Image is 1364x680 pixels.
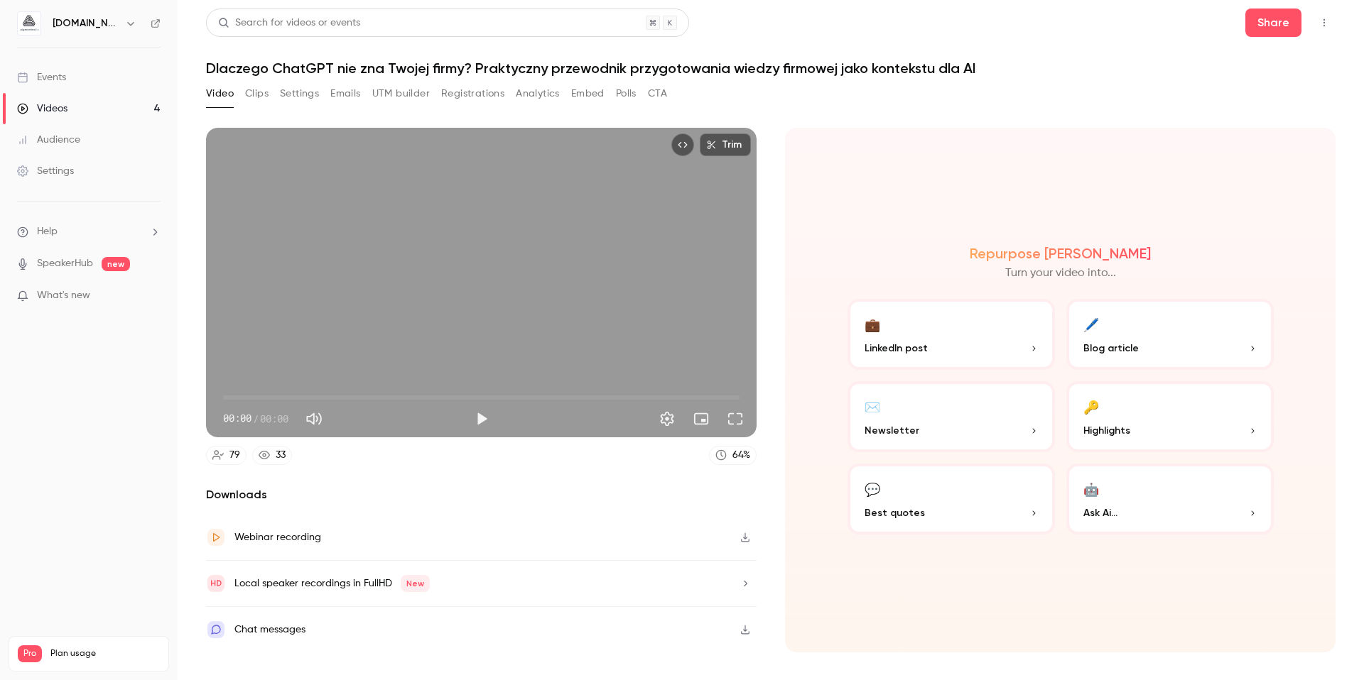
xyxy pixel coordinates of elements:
[516,82,560,105] button: Analytics
[1083,505,1117,520] span: Ask Ai...
[17,70,66,84] div: Events
[102,257,130,271] span: new
[671,133,694,156] button: Embed video
[441,82,504,105] button: Registrations
[245,82,269,105] button: Clips
[234,575,430,592] div: Local speaker recordings in FullHD
[1066,464,1274,534] button: 🤖Ask Ai...
[1083,395,1099,417] div: 🔑
[229,448,240,463] div: 79
[1083,313,1099,335] div: 🖊️
[17,164,74,178] div: Settings
[700,133,751,156] button: Trim
[17,102,67,116] div: Videos
[1313,11,1336,34] button: Top Bar Actions
[53,16,119,31] h6: [DOMAIN_NAME]
[50,648,160,659] span: Plan usage
[37,288,90,303] span: What's new
[865,423,919,438] span: Newsletter
[223,411,288,426] div: 00:00
[234,529,321,546] div: Webinar recording
[1083,478,1099,500] div: 🤖
[253,411,259,426] span: /
[234,621,305,638] div: Chat messages
[1083,341,1139,356] span: Blog article
[18,645,42,662] span: Pro
[300,405,328,433] button: Mute
[848,381,1055,452] button: ✉️Newsletter
[223,411,251,426] span: 00:00
[276,448,286,463] div: 33
[1005,265,1116,282] p: Turn your video into...
[17,133,80,147] div: Audience
[848,299,1055,370] button: 💼LinkedIn post
[467,405,496,433] button: Play
[1083,423,1130,438] span: Highlights
[17,224,161,239] li: help-dropdown-opener
[37,256,93,271] a: SpeakerHub
[970,245,1151,262] h2: Repurpose [PERSON_NAME]
[1245,9,1301,37] button: Share
[732,448,750,463] div: 64 %
[280,82,319,105] button: Settings
[616,82,637,105] button: Polls
[206,446,247,465] a: 79
[865,505,925,520] span: Best quotes
[848,464,1055,534] button: 💬Best quotes
[37,224,58,239] span: Help
[206,82,234,105] button: Video
[865,313,880,335] div: 💼
[865,395,880,417] div: ✉️
[401,575,430,592] span: New
[571,82,605,105] button: Embed
[206,60,1336,77] h1: Dlaczego ChatGPT nie zna Twojej firmy? Praktyczny przewodnik przygotowania wiedzy firmowej jako k...
[260,411,288,426] span: 00:00
[372,82,430,105] button: UTM builder
[721,405,749,433] button: Full screen
[18,12,40,35] img: aigmented.io
[252,446,292,465] a: 33
[687,405,715,433] button: Turn on miniplayer
[218,16,360,31] div: Search for videos or events
[206,486,757,503] h2: Downloads
[648,82,667,105] button: CTA
[1066,299,1274,370] button: 🖊️Blog article
[865,478,880,500] div: 💬
[865,341,928,356] span: LinkedIn post
[330,82,360,105] button: Emails
[709,446,757,465] a: 64%
[653,405,681,433] button: Settings
[1066,381,1274,452] button: 🔑Highlights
